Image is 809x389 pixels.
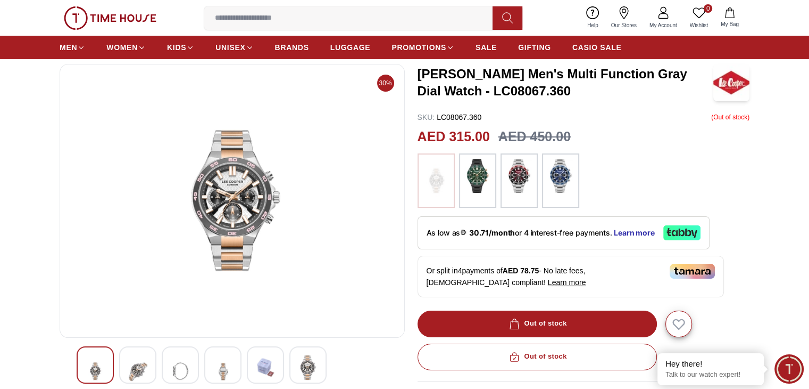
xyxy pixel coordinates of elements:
[391,38,454,57] a: PROMOTIONS
[665,370,756,379] p: Talk to our watch expert!
[377,75,394,92] span: 30%
[572,42,622,53] span: CASIO SALE
[518,38,551,57] a: GIFTING
[215,38,253,57] a: UNISEX
[106,42,138,53] span: WOMEN
[60,42,77,53] span: MEN
[215,42,245,53] span: UNISEX
[418,113,435,121] span: SKU :
[167,38,194,57] a: KIDS
[683,4,714,31] a: 0Wishlist
[716,20,743,28] span: My Bag
[418,256,724,297] div: Or split in 4 payments of - No late fees, [DEMOGRAPHIC_DATA] compliant!
[60,38,85,57] a: MEN
[583,21,603,29] span: Help
[418,127,490,147] h2: AED 315.00
[256,355,275,380] img: LEE COOPER Men's Multi Function Gray Dial Watch - LC08067.360
[171,355,190,387] img: LEE COOPER Men's Multi Function Gray Dial Watch - LC08067.360
[711,112,749,123] p: ( Out of stock )
[503,266,539,275] span: AED 78.75
[423,159,449,202] img: ...
[704,4,712,13] span: 0
[64,6,156,30] img: ...
[645,21,681,29] span: My Account
[476,38,497,57] a: SALE
[86,355,105,387] img: LEE COOPER Men's Multi Function Gray Dial Watch - LC08067.360
[275,38,309,57] a: BRANDS
[506,159,532,193] img: ...
[418,112,482,123] p: LC08067.360
[418,66,713,100] h3: [PERSON_NAME] Men's Multi Function Gray Dial Watch - LC08067.360
[275,42,309,53] span: BRANDS
[128,355,147,387] img: LEE COOPER Men's Multi Function Gray Dial Watch - LC08067.360
[69,73,396,329] img: LEE COOPER Men's Multi Function Gray Dial Watch - LC08067.360
[547,159,574,193] img: ...
[330,42,371,53] span: LUGGAGE
[665,359,756,369] div: Hey there!
[518,42,551,53] span: GIFTING
[106,38,146,57] a: WOMEN
[714,5,745,30] button: My Bag
[607,21,641,29] span: Our Stores
[213,355,232,387] img: LEE COOPER Men's Multi Function Gray Dial Watch - LC08067.360
[670,264,715,279] img: Tamara
[498,127,571,147] h3: AED 450.00
[298,355,318,380] img: LEE COOPER Men's Multi Function Gray Dial Watch - LC08067.360
[476,42,497,53] span: SALE
[581,4,605,31] a: Help
[686,21,712,29] span: Wishlist
[330,38,371,57] a: LUGGAGE
[572,38,622,57] a: CASIO SALE
[605,4,643,31] a: Our Stores
[167,42,186,53] span: KIDS
[548,278,586,287] span: Learn more
[713,64,749,101] img: LEE COOPER Men's Multi Function Gray Dial Watch - LC08067.360
[774,354,804,384] div: Chat Widget
[391,42,446,53] span: PROMOTIONS
[464,159,491,193] img: ...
